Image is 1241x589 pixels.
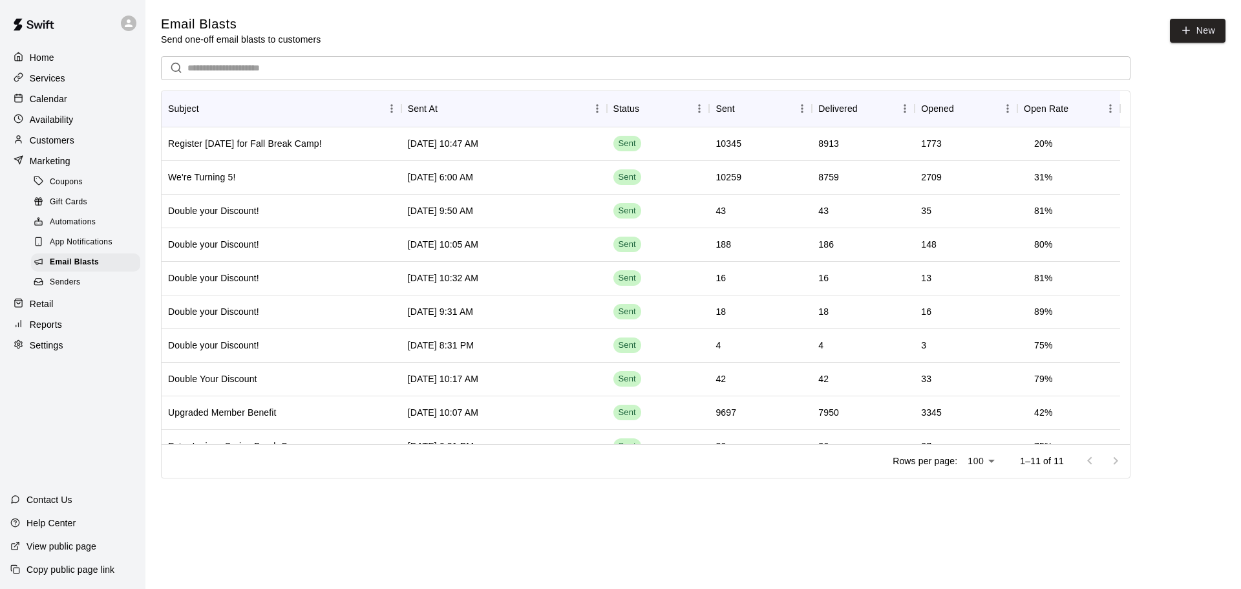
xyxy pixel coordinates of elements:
div: Subject [162,91,401,127]
a: Services [10,69,135,88]
div: 148 [921,238,937,251]
button: Menu [382,99,401,118]
div: 100 [962,452,999,471]
div: Apr 11 2025, 10:07 AM [408,406,478,419]
div: 10345 [716,137,741,150]
div: 42 [818,372,829,385]
div: 16 [921,305,931,318]
a: Retail [10,294,135,314]
div: Sent At [401,91,607,127]
span: Sent [613,306,641,318]
div: Reports [10,315,135,334]
div: 43 [716,204,726,217]
td: 80 % [1024,228,1063,262]
span: Gift Cards [50,196,87,209]
p: Settings [30,339,63,352]
td: 42 % [1024,396,1063,430]
div: 2709 [921,171,942,184]
a: Calendar [10,89,135,109]
td: 79 % [1024,362,1063,396]
button: Sort [1068,100,1087,118]
button: Sort [199,100,217,118]
div: Feb 21 2025, 6:21 PM [408,440,474,453]
span: Sent [613,239,641,251]
p: Calendar [30,92,67,105]
span: Sent [613,272,641,284]
div: Apr 30 2025, 10:17 AM [408,372,478,385]
div: Sent At [408,91,438,127]
button: Menu [998,99,1017,118]
div: Opened [915,91,1017,127]
div: 35 [921,204,931,217]
a: Email Blasts [31,253,145,273]
div: 3345 [921,406,942,419]
div: 33 [921,372,931,385]
div: We're Turning 5! [168,171,235,184]
p: Home [30,51,54,64]
span: Sent [613,205,641,217]
p: 1–11 of 11 [1020,455,1064,467]
div: Subject [168,91,199,127]
span: Coupons [50,176,83,189]
button: Sort [438,100,456,118]
div: Apr 30 2025, 9:31 AM [408,305,473,318]
div: Double your Discount! [168,204,259,217]
span: Senders [50,276,81,289]
div: Open Rate [1017,91,1120,127]
button: Sort [954,100,972,118]
div: 18 [716,305,726,318]
div: Double Your Discount [168,372,257,385]
button: Sort [639,100,657,118]
div: 7950 [818,406,839,419]
button: Sort [858,100,876,118]
div: Coupons [31,173,140,191]
div: 4 [818,339,823,352]
div: Sent [716,91,734,127]
span: Sent [613,440,641,453]
div: Status [613,91,640,127]
p: Retail [30,297,54,310]
a: Settings [10,336,135,355]
div: Open Rate [1024,91,1068,127]
a: Home [10,48,135,67]
span: Sent [613,373,641,385]
div: 1773 [921,137,942,150]
p: Marketing [30,155,70,167]
button: Menu [792,99,812,118]
div: Sent [709,91,812,127]
div: 16 [716,272,726,284]
td: 75 % [1024,328,1063,363]
p: Send one-off email blasts to customers [161,33,321,46]
div: Extra Innings Spring Break Camp [168,440,305,453]
div: Aug 13 2025, 6:00 AM [408,171,473,184]
span: Automations [50,216,96,229]
div: Apr 30 2025, 10:05 AM [408,238,478,251]
div: 4 [716,339,721,352]
div: 8759 [818,171,839,184]
div: Delivered [812,91,915,127]
a: App Notifications [31,233,145,253]
div: Automations [31,213,140,231]
div: Opened [921,91,954,127]
a: Customers [10,131,135,150]
p: Copy public page link [27,563,114,576]
div: 9697 [716,406,736,419]
div: 10259 [716,171,741,184]
div: Sep 5 2025, 10:47 AM [408,137,478,150]
span: Sent [613,171,641,184]
button: Menu [895,99,915,118]
p: Reports [30,318,62,331]
a: Coupons [31,172,145,192]
div: Senders [31,273,140,292]
a: Marketing [10,151,135,171]
span: Sent [613,138,641,150]
div: Double your Discount! [168,272,259,284]
div: 13 [921,272,931,284]
p: Availability [30,113,74,126]
div: 3 [921,339,926,352]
